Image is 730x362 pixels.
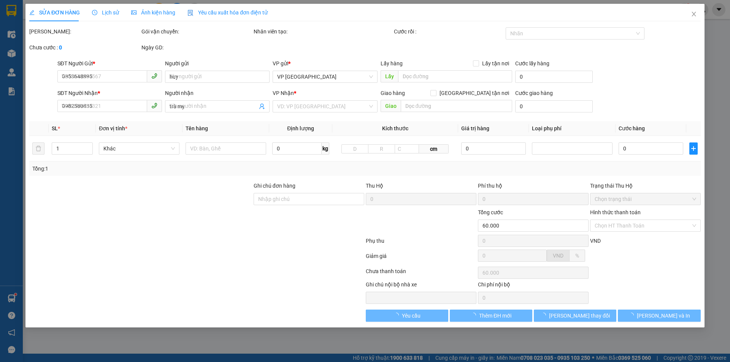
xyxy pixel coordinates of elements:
[515,60,549,66] label: Cước lấy hàng
[366,280,476,292] div: Ghi chú nội bộ nhà xe
[419,144,449,153] span: cm
[590,182,701,190] div: Trạng thái Thu Hộ
[151,73,157,79] span: phone
[618,310,701,322] button: [PERSON_NAME] và In
[595,193,696,205] span: Chọn trạng thái
[478,280,589,292] div: Chi phí nội bộ
[471,313,479,318] span: loading
[273,90,294,96] span: VP Nhận
[402,311,421,320] span: Yêu cầu
[450,310,532,322] button: Thêm ĐH mới
[515,100,593,112] input: Cước giao hàng
[32,164,282,173] div: Tổng: 1
[553,253,563,259] span: VND
[637,311,690,320] span: [PERSON_NAME] và In
[382,125,408,131] span: Kích thước
[29,9,80,16] span: SỬA ĐƠN HÀNG
[366,310,448,322] button: Yêu cầu
[29,43,140,52] div: Chưa cước :
[322,142,329,155] span: kg
[534,310,616,322] button: [PERSON_NAME] thay đổi
[690,142,698,155] button: plus
[151,103,157,109] span: phone
[515,71,593,83] input: Cước lấy hàng
[104,143,175,154] span: Khác
[479,311,511,320] span: Thêm ĐH mới
[273,59,378,68] div: VP gửi
[57,89,162,97] div: SĐT Người Nhận
[278,71,373,82] span: VP PHÚ SƠN
[141,27,252,36] div: Gói vận chuyển:
[165,89,270,97] div: Người nhận
[29,10,35,15] span: edit
[395,144,419,153] input: C
[479,59,512,68] span: Lấy tận nơi
[381,90,405,96] span: Giao hàng
[186,142,266,155] input: VD: Bàn, Ghế
[541,313,549,318] span: loading
[186,125,208,131] span: Tên hàng
[254,193,364,205] input: Ghi chú đơn hàng
[92,10,97,15] span: clock-circle
[92,9,119,16] span: Lịch sử
[254,183,295,189] label: Ghi chú đơn hàng
[461,125,489,131] span: Giá trị hàng
[401,100,512,112] input: Dọc đường
[365,267,477,280] div: Chưa thanh toán
[394,313,402,318] span: loading
[394,27,505,36] div: Cước rồi :
[381,70,398,82] span: Lấy
[141,43,252,52] div: Ngày GD:
[365,252,477,265] div: Giảm giá
[436,89,512,97] span: [GEOGRAPHIC_DATA] tận nơi
[131,9,175,16] span: Ảnh kiện hàng
[691,11,697,17] span: close
[478,182,589,193] div: Phí thu hộ
[590,238,601,244] span: VND
[342,144,369,153] input: D
[59,44,62,51] b: 0
[259,103,265,109] span: user-add
[187,9,268,16] span: Yêu cầu xuất hóa đơn điện tử
[366,183,383,189] span: Thu Hộ
[381,100,401,112] span: Giao
[619,125,645,131] span: Cước hàng
[590,209,641,215] label: Hình thức thanh toán
[32,142,44,155] button: delete
[683,4,705,25] button: Close
[381,60,403,66] span: Lấy hàng
[287,125,314,131] span: Định lượng
[529,121,616,136] th: Loại phụ phí
[52,125,58,131] span: SL
[398,70,512,82] input: Dọc đường
[187,10,194,16] img: icon
[515,90,553,96] label: Cước giao hàng
[478,209,503,215] span: Tổng cước
[690,145,697,152] span: plus
[131,10,136,15] span: picture
[575,253,579,259] span: %
[628,313,637,318] span: loading
[365,237,477,250] div: Phụ thu
[165,59,270,68] div: Người gửi
[29,27,140,36] div: [PERSON_NAME]:
[549,311,610,320] span: [PERSON_NAME] thay đổi
[57,59,162,68] div: SĐT Người Gửi
[99,125,128,131] span: Đơn vị tính
[368,144,395,153] input: R
[254,27,392,36] div: Nhân viên tạo:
